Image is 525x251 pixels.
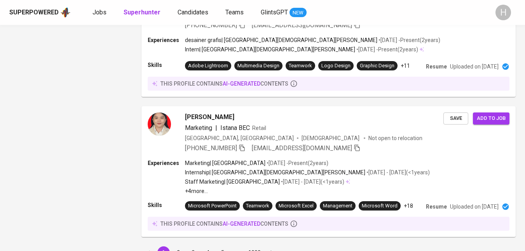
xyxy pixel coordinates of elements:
[178,8,210,18] a: Candidates
[280,178,344,186] p: • [DATE] - [DATE] ( <1 years )
[92,9,106,16] span: Jobs
[185,112,234,122] span: [PERSON_NAME]
[302,134,361,142] span: [DEMOGRAPHIC_DATA]
[355,46,418,53] p: • [DATE] - Present ( 2 years )
[261,9,288,16] span: GlintsGPT
[124,8,162,18] a: Superhunter
[185,134,294,142] div: [GEOGRAPHIC_DATA], [GEOGRAPHIC_DATA]
[321,62,351,70] div: Logo Design
[160,80,288,88] p: this profile contains contents
[365,169,430,176] p: • [DATE] - [DATE] ( <1 years )
[220,124,250,132] span: Istana BEC
[148,36,185,44] p: Experiences
[185,124,212,132] span: Marketing
[360,62,394,70] div: Graphic Design
[223,81,260,87] span: AI-generated
[225,9,244,16] span: Teams
[450,63,499,70] p: Uploaded on [DATE]
[225,8,245,18] a: Teams
[124,9,160,16] b: Superhunter
[252,144,352,152] span: [EMAIL_ADDRESS][DOMAIN_NAME]
[495,5,511,20] div: H
[401,62,410,70] p: +11
[185,187,430,195] p: +4 more ...
[148,159,185,167] p: Experiences
[477,114,506,123] span: Add to job
[289,62,312,70] div: Teamwork
[223,221,260,227] span: AI-generated
[185,36,377,44] p: desainer grafis | [GEOGRAPHIC_DATA][DEMOGRAPHIC_DATA][PERSON_NAME]
[265,159,328,167] p: • [DATE] - Present ( 2 years )
[323,202,352,210] div: Management
[92,8,108,18] a: Jobs
[185,144,237,152] span: [PHONE_NUMBER]
[185,169,365,176] p: Internship | [GEOGRAPHIC_DATA][DEMOGRAPHIC_DATA][PERSON_NAME]
[148,112,171,136] img: 50a36875b875ce160170de9e96103e73.jpg
[185,159,265,167] p: Marketing | [GEOGRAPHIC_DATA]
[447,114,464,123] span: Save
[362,202,398,210] div: Microsoft Word
[60,7,71,18] img: app logo
[188,202,237,210] div: Microsoft PowerPoint
[443,112,468,125] button: Save
[246,202,269,210] div: Teamwork
[404,202,413,210] p: +18
[252,21,352,29] span: [EMAIL_ADDRESS][DOMAIN_NAME]
[185,178,280,186] p: Staff Marketing | [GEOGRAPHIC_DATA]
[185,46,355,53] p: Intern | [GEOGRAPHIC_DATA][DEMOGRAPHIC_DATA][PERSON_NAME]
[185,21,237,29] span: [PHONE_NUMBER]
[279,202,314,210] div: Microsoft Excel
[237,62,279,70] div: Multimedia Design
[426,63,447,70] p: Resume
[178,9,208,16] span: Candidates
[368,134,422,142] p: Not open to relocation
[252,125,266,131] span: Retail
[290,9,307,17] span: NEW
[215,123,217,133] span: |
[377,36,440,44] p: • [DATE] - Present ( 2 years )
[450,203,499,211] p: Uploaded on [DATE]
[426,203,447,211] p: Resume
[160,220,288,228] p: this profile contains contents
[188,62,228,70] div: Adobe Lightroom
[9,8,59,17] div: Superpowered
[9,7,71,18] a: Superpoweredapp logo
[141,106,516,237] a: [PERSON_NAME]Marketing|Istana BECRetail[GEOGRAPHIC_DATA], [GEOGRAPHIC_DATA][DEMOGRAPHIC_DATA] Not...
[148,201,185,209] p: Skills
[148,61,185,69] p: Skills
[473,112,509,125] button: Add to job
[261,8,307,18] a: GlintsGPT NEW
